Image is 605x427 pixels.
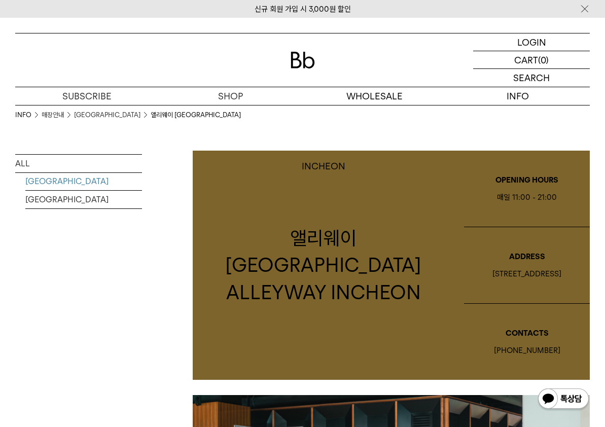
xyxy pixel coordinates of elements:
[159,87,302,105] a: SHOP
[25,172,142,190] a: [GEOGRAPHIC_DATA]
[513,69,550,87] p: SEARCH
[464,191,590,203] div: 매일 11:00 - 21:00
[15,155,142,172] a: ALL
[464,174,590,186] p: OPENING HOURS
[514,51,538,68] p: CART
[42,110,64,120] a: 매장안내
[193,225,454,278] p: 앨리웨이 [GEOGRAPHIC_DATA]
[15,87,159,105] a: SUBSCRIBE
[15,110,42,120] li: INFO
[193,279,454,306] p: ALLEYWAY INCHEON
[538,51,549,68] p: (0)
[25,191,142,208] a: [GEOGRAPHIC_DATA]
[464,251,590,263] p: ADDRESS
[291,52,315,68] img: 로고
[74,110,140,120] a: [GEOGRAPHIC_DATA]
[446,87,590,105] p: INFO
[464,344,590,357] div: [PHONE_NUMBER]
[473,33,590,51] a: LOGIN
[517,33,546,51] p: LOGIN
[537,387,590,412] img: 카카오톡 채널 1:1 채팅 버튼
[473,51,590,69] a: CART (0)
[302,161,345,171] p: INCHEON
[464,268,590,280] div: [STREET_ADDRESS]
[151,110,241,120] li: 앨리웨이 [GEOGRAPHIC_DATA]
[303,87,446,105] p: WHOLESALE
[464,327,590,339] p: CONTACTS
[255,5,351,14] a: 신규 회원 가입 시 3,000원 할인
